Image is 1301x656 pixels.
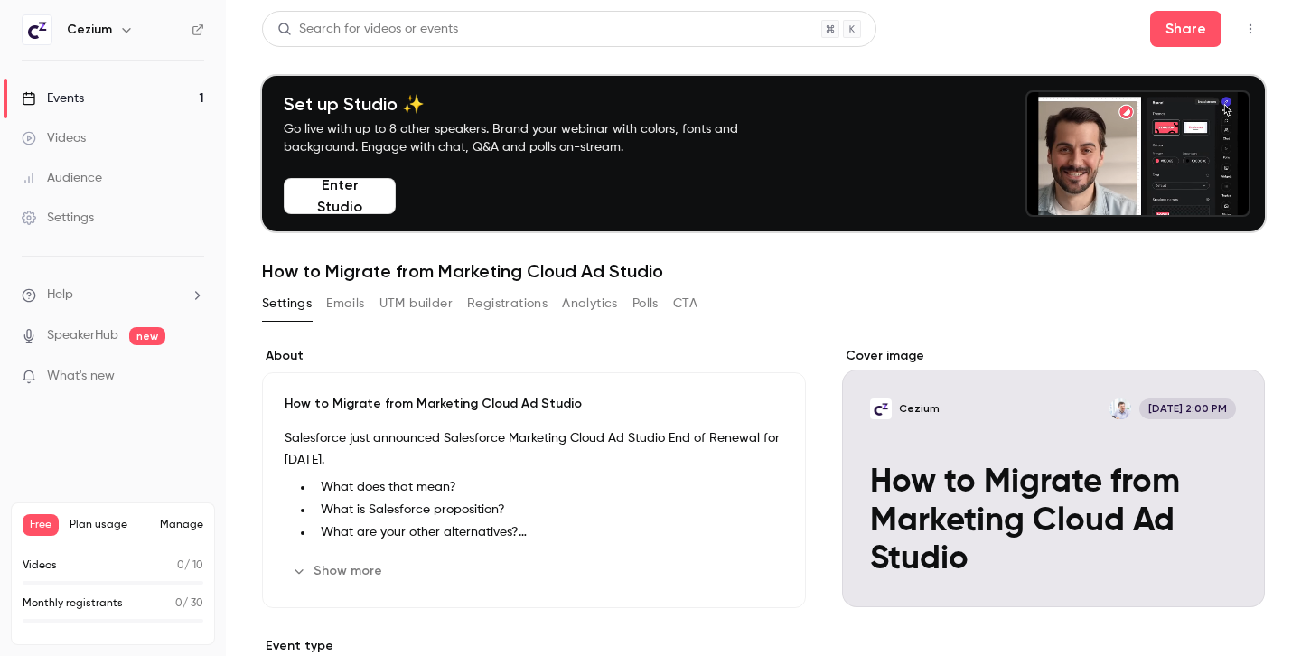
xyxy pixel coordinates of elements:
[285,395,783,413] p: How to Migrate from Marketing Cloud Ad Studio
[47,326,118,345] a: SpeakerHub
[175,598,183,609] span: 0
[562,289,618,318] button: Analytics
[314,501,783,520] li: What is Salesforce proposition?
[22,169,102,187] div: Audience
[632,289,659,318] button: Polls
[47,367,115,386] span: What's new
[842,347,1265,365] label: Cover image
[175,595,203,612] p: / 30
[177,560,184,571] span: 0
[326,289,364,318] button: Emails
[1150,11,1221,47] button: Share
[23,595,123,612] p: Monthly registrants
[67,21,112,39] h6: Cezium
[285,427,783,471] p: Salesforce just announced Salesforce Marketing Cloud Ad Studio End of Renewal for [DATE].
[22,286,204,305] li: help-dropdown-opener
[262,637,806,655] p: Event type
[22,129,86,147] div: Videos
[70,518,149,532] span: Plan usage
[673,289,697,318] button: CTA
[285,557,393,586] button: Show more
[314,523,783,542] li: What are your other alternatives?
[22,89,84,108] div: Events
[129,327,165,345] span: new
[23,558,57,574] p: Videos
[262,289,312,318] button: Settings
[379,289,453,318] button: UTM builder
[314,478,783,497] li: What does that mean?
[262,347,806,365] label: About
[467,289,548,318] button: Registrations
[284,120,781,156] p: Go live with up to 8 other speakers. Brand your webinar with colors, fonts and background. Engage...
[23,514,59,536] span: Free
[23,15,51,44] img: Cezium
[47,286,73,305] span: Help
[262,260,1265,282] h1: How to Migrate from Marketing Cloud Ad Studio
[277,20,458,39] div: Search for videos or events
[842,347,1265,607] section: Cover image
[160,518,203,532] a: Manage
[284,93,781,115] h4: Set up Studio ✨
[22,209,94,227] div: Settings
[177,558,203,574] p: / 10
[284,178,396,214] button: Enter Studio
